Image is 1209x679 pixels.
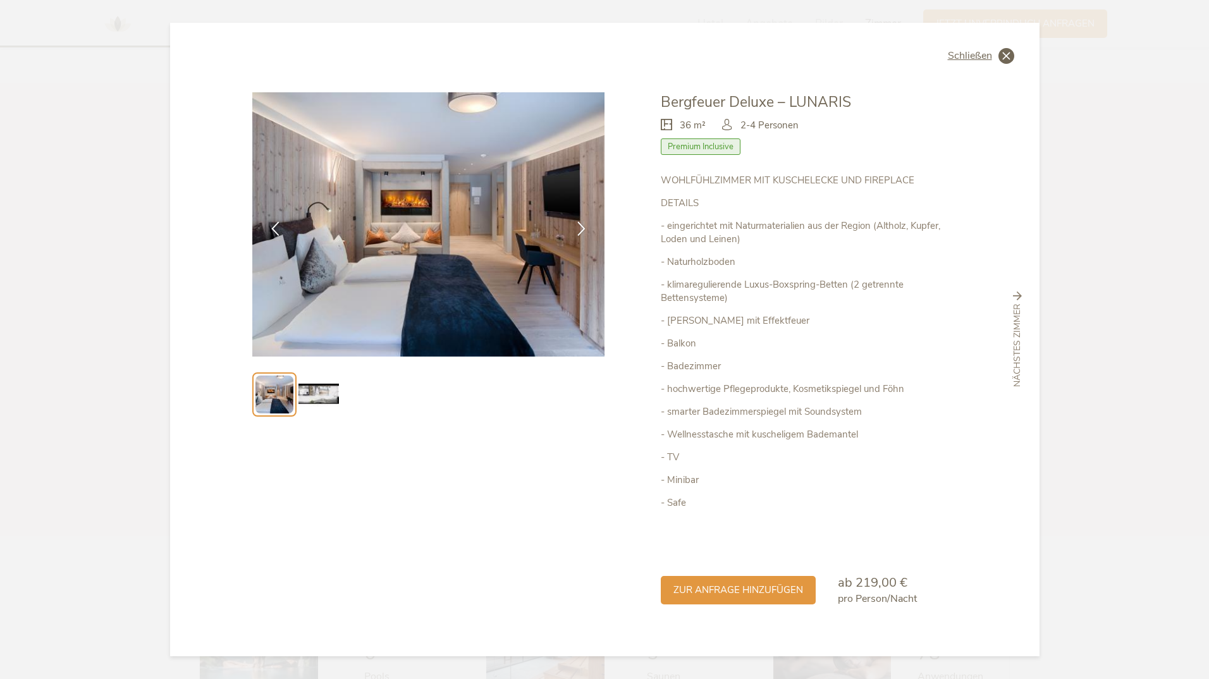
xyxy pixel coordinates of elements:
p: - [PERSON_NAME] mit Effektfeuer [661,314,957,327]
p: - klimaregulierende Luxus-Boxspring-Betten (2 getrennte Bettensysteme) [661,278,957,305]
p: - Minibar [661,474,957,487]
p: - Safe [661,496,957,510]
p: DETAILS [661,197,957,210]
p: - Wellnesstasche mit kuscheligem Bademantel [661,428,957,441]
img: Preview [298,374,339,415]
p: - eingerichtet mit Naturmaterialien aus der Region (Altholz, Kupfer, Loden und Leinen) [661,219,957,246]
p: - smarter Badezimmerspiegel mit Soundsystem [661,405,957,419]
span: 36 m² [680,119,706,132]
p: - hochwertige Pflegeprodukte, Kosmetikspiegel und Föhn [661,382,957,396]
img: Preview [255,376,293,413]
span: Premium Inclusive [661,138,740,155]
p: - Naturholzboden [661,255,957,269]
span: 2-4 Personen [740,119,799,132]
p: - Badezimmer [661,360,957,373]
p: - TV [661,451,957,464]
img: Bergfeuer Deluxe – LUNARIS [252,92,605,357]
span: Bergfeuer Deluxe – LUNARIS [661,92,851,112]
p: - Balkon [661,337,957,350]
span: nächstes Zimmer [1011,303,1024,387]
p: WOHLFÜHLZIMMER MIT KUSCHELECKE UND FIREPLACE [661,174,957,187]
